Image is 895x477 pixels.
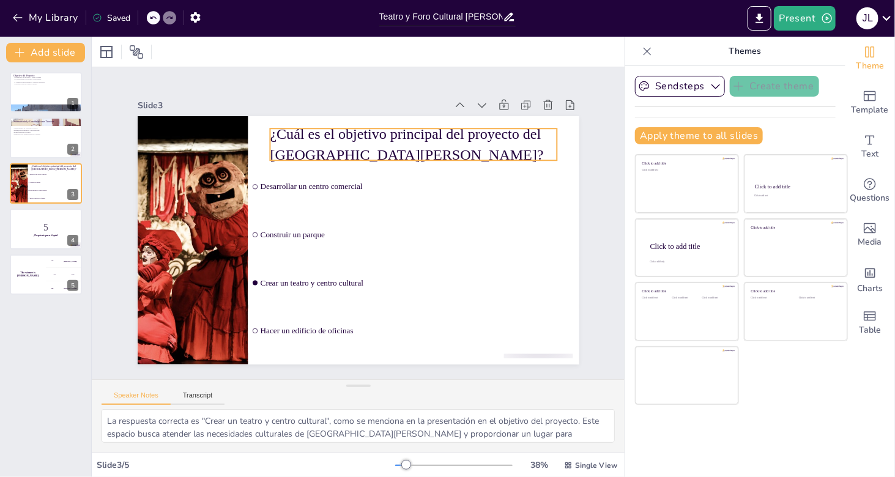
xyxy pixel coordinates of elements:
[845,81,894,125] div: Add ready made slides
[858,235,882,249] span: Media
[10,254,82,295] div: 5
[575,460,617,470] span: Single View
[672,297,700,300] div: Click to add text
[774,6,835,31] button: Present
[12,133,77,136] p: Integración de normatividad en el diseño
[30,190,81,191] span: Crear un teatro y centro cultural
[6,43,85,62] button: Add slide
[67,98,78,109] div: 1
[635,76,725,97] button: Sendsteps
[284,108,573,207] p: ¿Cuál es el objetivo principal del proyecto del [GEOGRAPHIC_DATA][PERSON_NAME]?
[650,242,729,250] div: Click to add title
[748,6,771,31] button: Export to PowerPoint
[10,117,82,158] div: 2
[650,261,727,263] div: Click to add body
[9,8,83,28] button: My Library
[171,391,225,405] button: Transcript
[129,45,144,59] span: Position
[754,195,836,198] div: Click to add text
[67,235,78,246] div: 4
[67,189,78,200] div: 3
[46,268,82,281] div: 200
[730,76,819,97] button: Create theme
[166,56,471,132] div: Slide 3
[30,182,81,183] span: Construir un parque
[845,257,894,301] div: Add charts and graphs
[861,147,878,161] span: Text
[635,127,763,144] button: Apply theme to all slides
[525,459,554,471] div: 38 %
[102,391,171,405] button: Speaker Notes
[13,74,78,78] p: Objetivo del Proyecto
[751,297,790,300] div: Click to add text
[239,304,549,379] span: Hacer un edificio de oficinas
[64,287,76,289] div: [PERSON_NAME]
[13,76,78,79] p: Desarrollo de un teatro y centro cultural
[657,37,833,66] p: Themes
[642,297,670,300] div: Click to add text
[10,209,82,249] div: 4
[642,289,730,294] div: Click to add title
[845,301,894,345] div: Add a table
[30,174,81,175] span: Desarrollar un centro comercial
[13,221,78,234] p: 5
[46,281,82,295] div: 300
[71,273,74,275] div: Jaap
[10,72,82,113] div: 1
[102,409,615,443] textarea: La respuesta correcta es "Crear un teatro y centro cultural", como se menciona en la presentación...
[856,59,884,73] span: Theme
[379,8,503,26] input: Insert title
[269,163,579,237] span: Desarrollar un centro comercial
[46,254,82,268] div: 100
[859,324,881,337] span: Table
[856,7,878,29] div: J L
[12,127,77,129] p: Cumplimiento de normativas locales
[30,198,81,199] span: Hacer un edificio de oficinas
[845,37,894,81] div: Change the overall theme
[845,169,894,213] div: Get real-time input from your audience
[97,459,395,471] div: Slide 3 / 5
[13,83,78,86] p: Integración en el contexto urbano
[751,289,839,294] div: Click to add title
[249,257,559,331] span: Crear un teatro y centro cultural
[642,161,730,166] div: Click to add title
[34,234,58,237] strong: ¡Prepárate para el quiz!
[12,129,77,131] p: Requisitos de seguridad y accesibilidad
[10,271,46,277] h4: The winner is [PERSON_NAME]
[845,125,894,169] div: Add text boxes
[755,183,836,190] div: Click to add title
[799,297,837,300] div: Click to add text
[850,191,890,205] span: Questions
[67,144,78,155] div: 2
[13,119,78,123] p: Normatividad y Consideraciones Técnicas
[97,42,116,62] div: Layout
[13,79,78,81] p: Colaboración con usuarios y operadores
[92,12,130,24] div: Saved
[702,297,730,300] div: Click to add text
[852,103,889,117] span: Template
[751,225,839,229] div: Click to add title
[31,165,78,171] p: ¿Cuál es el objetivo principal del proyecto del [GEOGRAPHIC_DATA][PERSON_NAME]?
[642,169,730,172] div: Click to add text
[10,163,82,204] div: 3
[857,282,883,295] span: Charts
[67,280,78,291] div: 5
[259,210,569,284] span: Construir un parque
[12,131,77,133] p: Especificaciones técnicas
[856,6,878,31] button: J L
[13,81,78,83] p: Análisis de normatividad y espacios análogos
[845,213,894,257] div: Add images, graphics, shapes or video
